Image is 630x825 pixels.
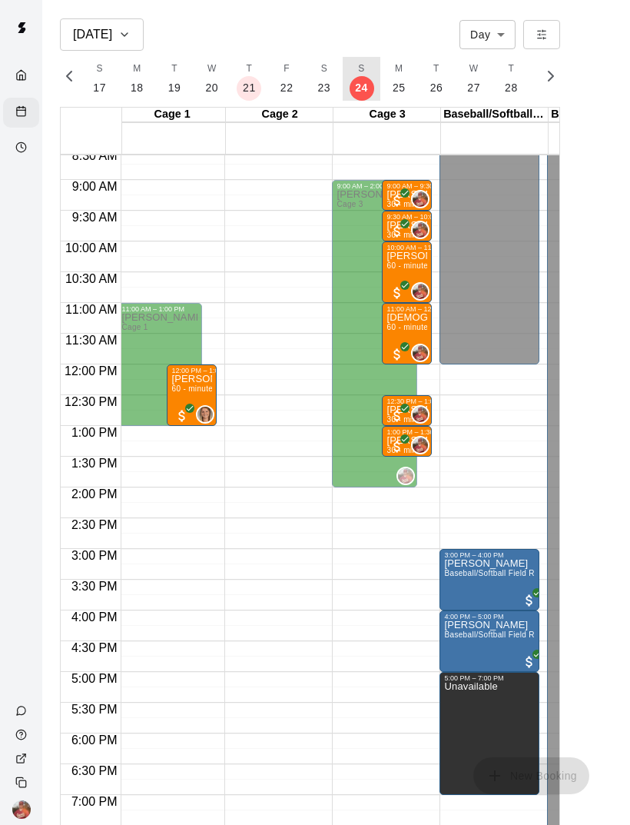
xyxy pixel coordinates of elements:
div: 5:00 PM – 7:00 PM: Unavailable [439,672,539,795]
span: 2:30 PM [68,518,121,531]
span: 3:30 PM [68,580,121,593]
span: 11:00 AM [61,303,121,316]
div: 9:30 AM – 10:00 AM [386,213,453,221]
span: F [283,62,290,77]
img: Rick White [398,468,413,484]
span: Rick White [417,190,429,208]
div: Rick White [396,467,415,485]
div: 9:00 AM – 2:00 PM [337,182,400,190]
span: 11:30 AM [61,334,121,347]
button: M18 [118,57,156,101]
p: 26 [430,80,443,96]
div: 1:00 PM – 1:30 PM: Declan O'Dea [382,426,432,457]
span: 1:30 PM [68,457,121,470]
div: 11:00 AM – 1:00 PM [121,305,188,313]
div: Rick White [411,282,429,301]
div: Rick White [411,405,429,424]
span: 6:30 PM [68,764,121,777]
div: Copy public page link [3,770,42,794]
img: Rick White [413,437,428,453]
div: 5:00 PM – 7:00 PM [444,674,507,682]
img: Swift logo [6,12,37,43]
span: You don't have the permission to add bookings [473,768,589,781]
div: 4:00 PM – 5:00 PM [444,613,507,620]
span: 9:30 AM [68,211,121,224]
span: Rick White [417,344,429,362]
p: 23 [318,80,331,96]
div: Alivia Sinnott [196,405,214,424]
button: S17 [81,57,118,101]
span: 12:30 PM [61,395,121,408]
span: All customers have paid [390,193,405,208]
img: Rick White [413,284,428,299]
button: S24 [343,57,380,101]
span: 60 - minute Private Lesson [386,261,485,270]
div: Rick White [411,190,429,208]
div: 11:00 AM – 12:00 PM: Evangeline Estes [382,303,432,364]
div: 11:00 AM – 12:00 PM [386,305,457,313]
span: Rick White [417,405,429,424]
span: Cage 1 [121,323,148,331]
div: 3:00 PM – 4:00 PM: Josiah DelRosario [439,549,539,610]
p: 24 [355,80,368,96]
span: 30 - min Private Lesson [386,200,473,208]
p: 21 [243,80,256,96]
button: T21 [230,57,268,101]
div: Baseball/Softball [DATE] Hours [441,108,549,122]
span: M [133,62,141,77]
span: 9:00 AM [68,180,121,193]
span: W [469,62,479,77]
p: 17 [93,80,106,96]
p: 25 [393,80,406,96]
button: [DATE] [60,18,144,51]
span: 1:00 PM [68,426,121,439]
span: 10:30 AM [61,272,121,285]
div: Cage 1 [118,108,226,122]
span: Rick White [417,282,429,301]
span: T [509,62,515,77]
div: 1:00 PM – 1:30 PM [386,428,449,436]
div: 9:00 AM – 9:30 AM [386,182,449,190]
img: Rick White [413,191,428,207]
button: W27 [455,57,492,101]
span: M [395,62,403,77]
span: Rick White [417,221,429,239]
div: 4:00 PM – 5:00 PM: Josiah DelRosario [439,610,539,672]
span: Alivia Sinnott [202,405,214,424]
div: Rick White [411,344,429,362]
span: All customers have paid [390,408,405,424]
button: M25 [380,57,418,101]
span: T [247,62,253,77]
span: 3:00 PM [68,549,121,562]
div: 10:00 AM – 11:00 AM: Evelyn Estes [382,241,432,303]
span: 60 - minute Fast Pitch Softball Pitching [171,384,313,393]
span: S [96,62,102,77]
span: All customers have paid [522,593,537,608]
span: 6:00 PM [68,734,121,747]
div: 9:30 AM – 10:00 AM: Oliver Baugh [382,211,432,241]
span: 2:00 PM [68,487,121,501]
p: 20 [205,80,218,96]
div: Rick White [411,436,429,454]
div: Cage 3 [333,108,441,122]
span: 5:30 PM [68,703,121,716]
span: T [433,62,439,77]
p: 28 [505,80,518,96]
span: 60 - minute Private Lesson [386,323,485,331]
div: 11:00 AM – 1:00 PM: Available [117,303,202,426]
img: Rick White [413,407,428,422]
span: 12:00 PM [61,364,121,378]
div: 12:00 PM – 1:00 PM [171,367,238,374]
button: F22 [268,57,306,101]
div: Day [459,20,516,48]
div: 9:00 AM – 9:30 AM: Aaron Santiago [382,180,432,211]
span: All customers have paid [522,654,537,670]
h6: [DATE] [73,24,112,45]
span: All customers have paid [174,408,190,424]
button: T19 [156,57,194,101]
span: 30 - min Private Lesson [386,415,473,424]
div: 10:00 AM – 11:00 AM [386,244,456,251]
span: All customers have paid [390,285,405,301]
div: 12:30 PM – 1:00 PM: Jaxson Cox [382,395,432,426]
span: 30 - min Private Lesson [386,446,473,454]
